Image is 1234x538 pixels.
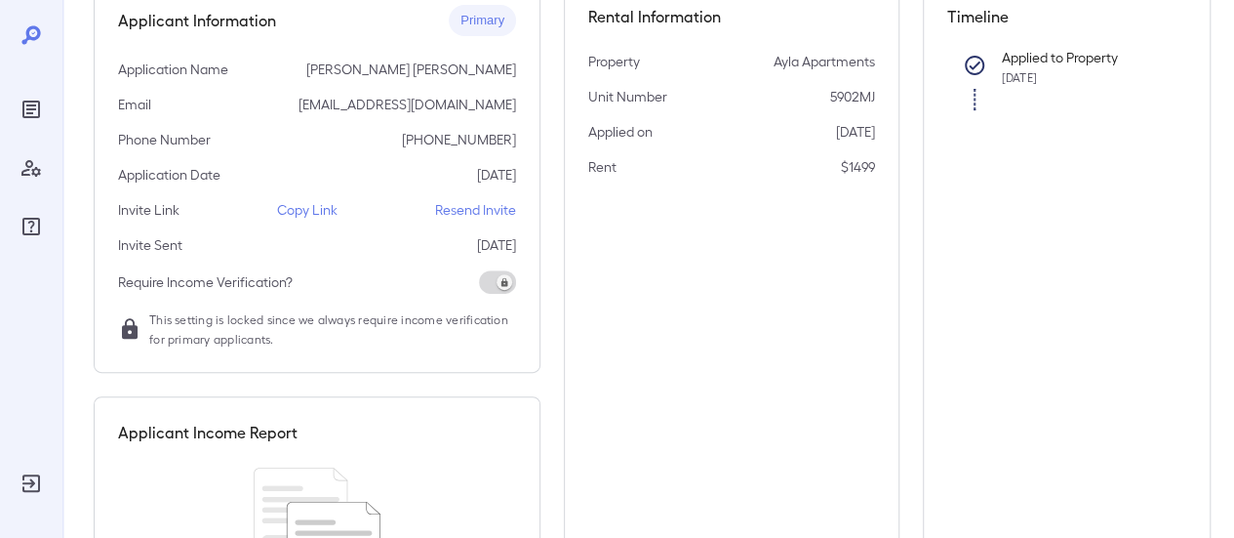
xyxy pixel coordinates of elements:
div: FAQ [16,211,47,242]
p: [DATE] [477,165,516,185]
p: Application Date [118,165,220,185]
p: Invite Link [118,200,179,220]
p: Ayla Apartments [774,52,875,71]
h5: Applicant Information [118,9,276,32]
div: Reports [16,94,47,125]
h5: Rental Information [588,5,875,28]
p: Copy Link [277,200,338,220]
p: [EMAIL_ADDRESS][DOMAIN_NAME] [299,95,516,114]
p: [DATE] [836,122,875,142]
p: Invite Sent [118,235,182,255]
p: Applied to Property [1002,48,1156,67]
p: Email [118,95,151,114]
p: Phone Number [118,130,211,149]
h5: Applicant Income Report [118,421,298,444]
div: Log Out [16,468,47,499]
p: Applied on [588,122,653,142]
p: Resend Invite [435,200,516,220]
p: Property [588,52,640,71]
p: $1499 [841,157,875,177]
p: [PERSON_NAME] [PERSON_NAME] [306,60,516,79]
div: Manage Users [16,152,47,184]
p: Require Income Verification? [118,272,293,292]
span: Primary [449,12,516,30]
p: 5902MJ [830,87,875,106]
p: Application Name [118,60,228,79]
h5: Timeline [947,5,1187,28]
p: [PHONE_NUMBER] [402,130,516,149]
span: This setting is locked since we always require income verification for primary applicants. [149,310,516,349]
p: Unit Number [588,87,667,106]
span: [DATE] [1002,70,1037,84]
p: Rent [588,157,617,177]
p: [DATE] [477,235,516,255]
